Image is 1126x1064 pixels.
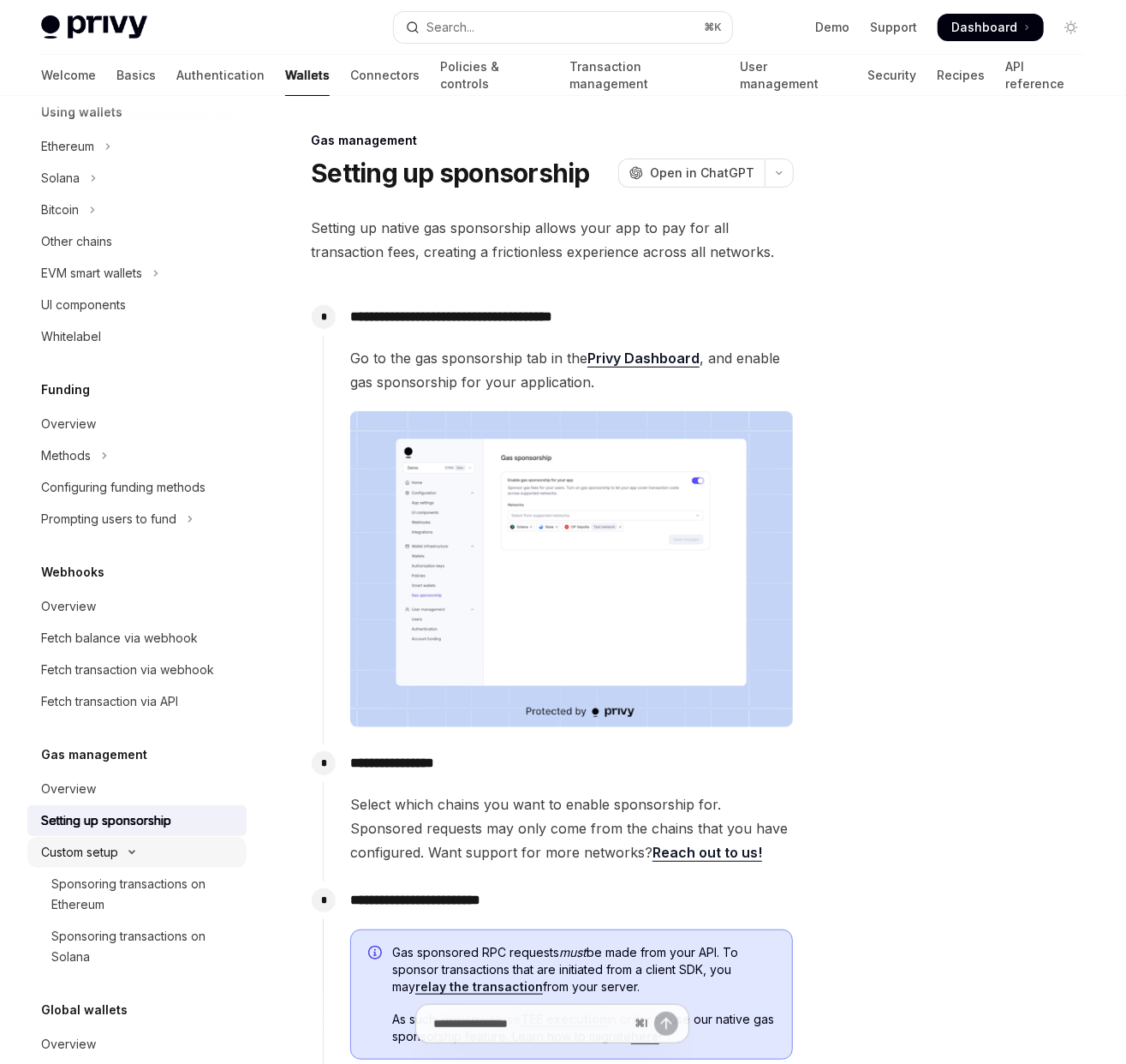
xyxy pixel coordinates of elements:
button: Open in ChatGPT [618,158,765,188]
svg: Info [368,946,385,963]
h1: Setting up sponsorship [311,158,590,188]
button: Toggle Custom setup section [27,837,247,868]
a: Demo [815,19,849,36]
a: Transaction management [569,55,720,96]
a: Overview [27,1029,247,1060]
h5: Global wallets [41,1000,128,1020]
div: Configuring funding methods [41,477,206,498]
a: relay the transaction [415,979,543,995]
span: Open in ChatGPT [650,164,754,182]
a: Support [870,19,917,36]
a: Fetch balance via webhook [27,623,247,654]
div: Whitelabel [41,326,101,347]
img: images/gas-sponsorship.png [350,411,793,727]
span: Dashboard [951,19,1017,36]
a: Fetch transaction via webhook [27,655,247,685]
div: Ethereum [41,136,94,157]
div: Other chains [41,231,112,252]
a: UI components [27,290,247,320]
span: Select which chains you want to enable sponsorship for. Sponsored requests may only come from the... [350,792,793,864]
button: Toggle Prompting users to fund section [27,504,247,535]
button: Open search [394,12,733,43]
div: Fetch transaction via API [41,691,178,712]
button: Toggle dark mode [1057,14,1085,41]
em: must [559,945,587,959]
a: Welcome [41,55,96,96]
a: Policies & controls [440,55,549,96]
div: Custom setup [41,842,118,863]
button: Toggle Ethereum section [27,131,247,162]
a: Recipes [937,55,985,96]
input: Ask a question... [433,1005,628,1043]
div: Overview [41,779,96,799]
a: Security [867,55,916,96]
div: Overview [41,596,96,617]
a: User management [740,55,847,96]
a: Basics [116,55,156,96]
a: Overview [27,409,247,439]
a: Wallets [285,55,330,96]
a: Dashboard [938,14,1044,41]
h5: Webhooks [41,562,104,583]
div: Search... [426,17,474,38]
div: UI components [41,295,126,315]
span: Setting up native gas sponsorship allows your app to pay for all transaction fees, creating a fri... [311,216,794,264]
div: Gas management [311,132,794,149]
a: Setting up sponsorship [27,805,247,836]
a: Connectors [350,55,420,96]
button: Toggle Bitcoin section [27,194,247,225]
div: EVM smart wallets [41,263,142,284]
span: ⌘ K [704,21,722,34]
a: Configuring funding methods [27,472,247,503]
a: Whitelabel [27,321,247,352]
a: Fetch transaction via API [27,686,247,717]
button: Toggle EVM smart wallets section [27,258,247,289]
button: Send message [654,1012,678,1036]
span: Gas sponsored RPC requests be made from your API. To sponsor transactions that are initiated from... [392,944,775,995]
button: Toggle Methods section [27,440,247,471]
div: Sponsoring transactions on Solana [51,926,236,967]
h5: Gas management [41,744,147,765]
div: Fetch balance via webhook [41,628,198,649]
h5: Funding [41,380,90,400]
div: Overview [41,1034,96,1055]
a: Overview [27,591,247,622]
span: Go to the gas sponsorship tab in the , and enable gas sponsorship for your application. [350,346,793,394]
a: Reach out to us! [652,844,762,862]
a: Authentication [176,55,265,96]
div: Overview [41,414,96,434]
img: light logo [41,15,147,39]
a: Sponsoring transactions on Solana [27,921,247,972]
div: Methods [41,445,91,466]
a: API reference [1005,55,1085,96]
div: Sponsoring transactions on Ethereum [51,874,236,915]
a: Privy Dashboard [587,350,700,368]
a: Overview [27,774,247,804]
a: Sponsoring transactions on Ethereum [27,869,247,920]
div: Solana [41,168,80,188]
a: Other chains [27,226,247,257]
button: Toggle Solana section [27,163,247,194]
div: Fetch transaction via webhook [41,660,214,680]
div: Prompting users to fund [41,509,176,529]
div: Setting up sponsorship [41,810,171,831]
div: Bitcoin [41,200,79,220]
